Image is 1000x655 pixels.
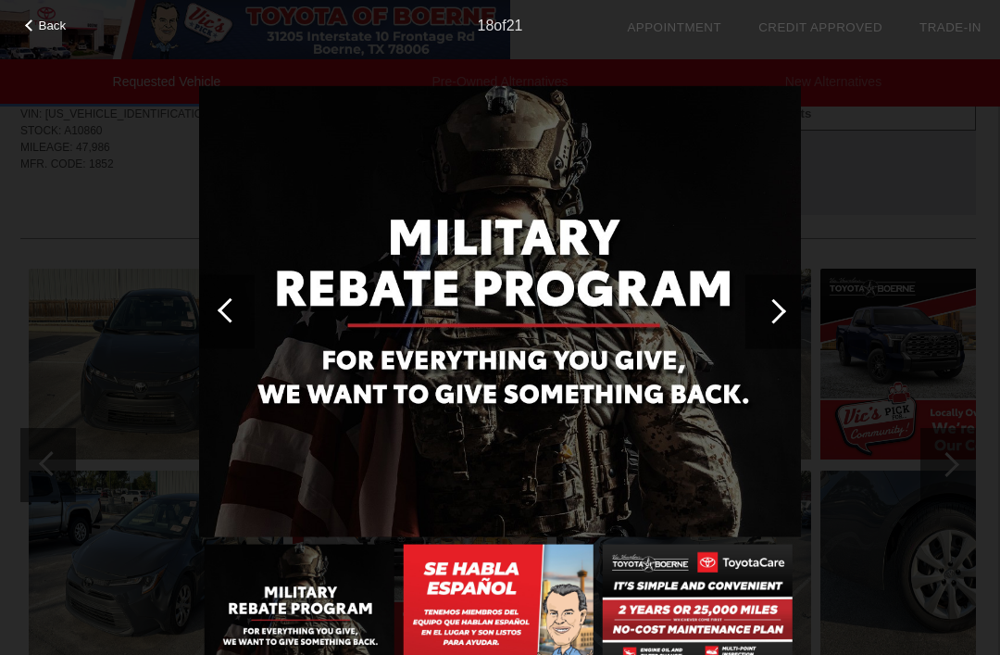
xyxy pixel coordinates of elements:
img: image.aspx [199,85,801,537]
span: 21 [506,18,523,33]
a: Credit Approved [758,20,882,34]
a: Appointment [627,20,721,34]
span: 18 [478,18,494,33]
span: Back [39,19,67,32]
a: Trade-In [919,20,981,34]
